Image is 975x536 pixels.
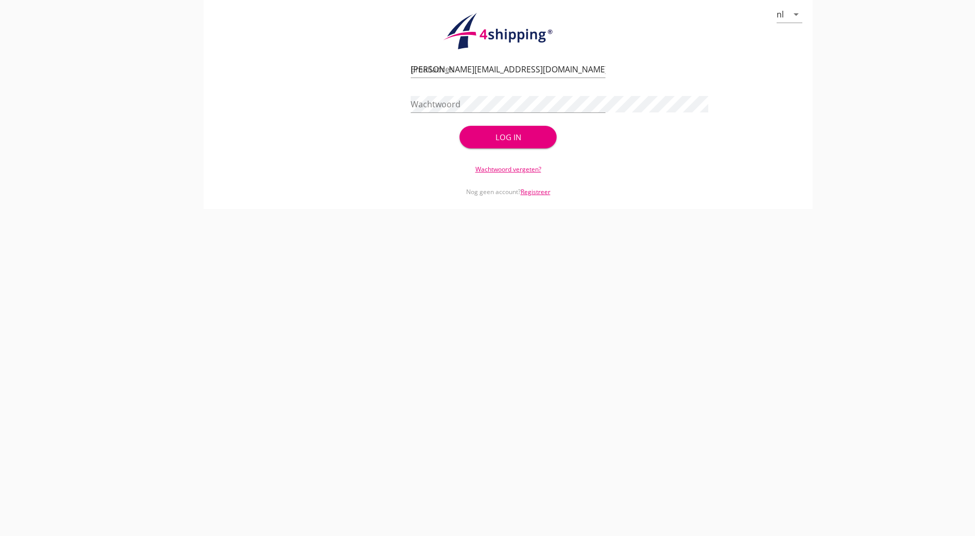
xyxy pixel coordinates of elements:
i: arrow_drop_down [790,8,802,21]
input: Emailadres [411,61,605,78]
div: nl [777,10,784,19]
a: Wachtwoord vergeten? [475,165,541,174]
button: Log in [459,126,557,148]
div: Log in [476,131,541,143]
div: Nog geen account? [411,174,605,197]
img: logo.1f945f1d.svg [441,12,575,50]
a: Registreer [521,187,550,196]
